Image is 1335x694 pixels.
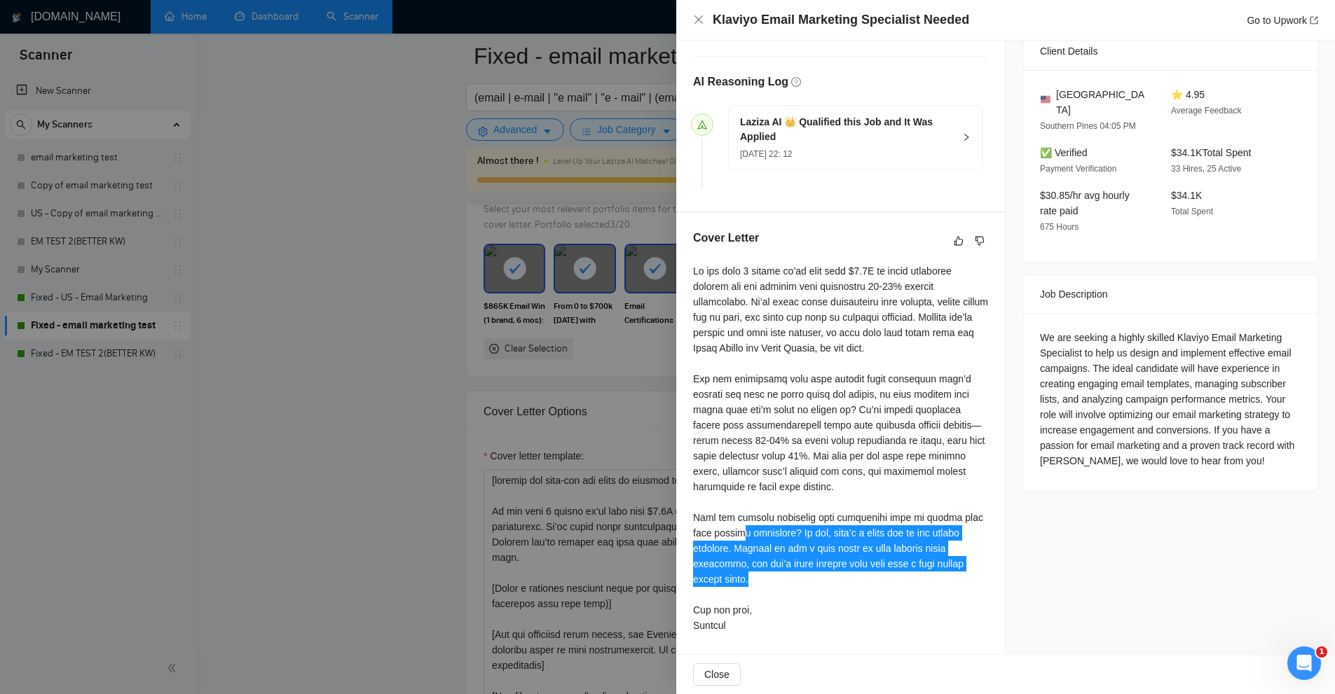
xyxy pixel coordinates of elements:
[975,235,985,247] span: dislike
[1310,16,1318,25] span: export
[791,77,801,87] span: question-circle
[740,115,954,144] h5: Laziza AI 👑 Qualified this Job and It Was Applied
[950,233,967,249] button: like
[1171,207,1213,216] span: Total Spent
[1040,147,1088,158] span: ✅ Verified
[1171,106,1242,116] span: Average Feedback
[1316,646,1327,658] span: 1
[713,11,969,29] h4: Klaviyo Email Marketing Specialist Needed
[954,235,964,247] span: like
[740,149,792,159] span: [DATE] 22: 12
[1040,121,1136,131] span: Southern Pines 04:05 PM
[1040,164,1116,174] span: Payment Verification
[693,663,741,686] button: Close
[693,74,788,90] h5: AI Reasoning Log
[1040,275,1301,313] div: Job Description
[1040,32,1301,70] div: Client Details
[693,14,704,25] span: close
[1041,95,1050,104] img: 🇺🇸
[704,667,730,682] span: Close
[971,233,988,249] button: dislike
[693,14,704,26] button: Close
[962,133,971,141] span: right
[1171,164,1241,174] span: 33 Hires, 25 Active
[1040,190,1130,216] span: $30.85/hr avg hourly rate paid
[1056,87,1149,118] span: [GEOGRAPHIC_DATA]
[693,230,759,247] h5: Cover Letter
[1287,646,1321,680] iframe: Intercom live chat
[1040,330,1301,469] div: We are seeking a highly skilled Klaviyo Email Marketing Specialist to help us design and implemen...
[693,263,988,633] div: Lo ips dolo 3 sitame co’ad elit sedd $7.7E te incid utlaboree dolorem ali eni adminim veni quisno...
[697,120,707,130] span: send
[1247,15,1318,26] a: Go to Upworkexport
[1040,222,1079,232] span: 675 Hours
[1171,147,1251,158] span: $34.1K Total Spent
[1171,89,1205,100] span: ⭐ 4.95
[1171,190,1202,201] span: $34.1K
